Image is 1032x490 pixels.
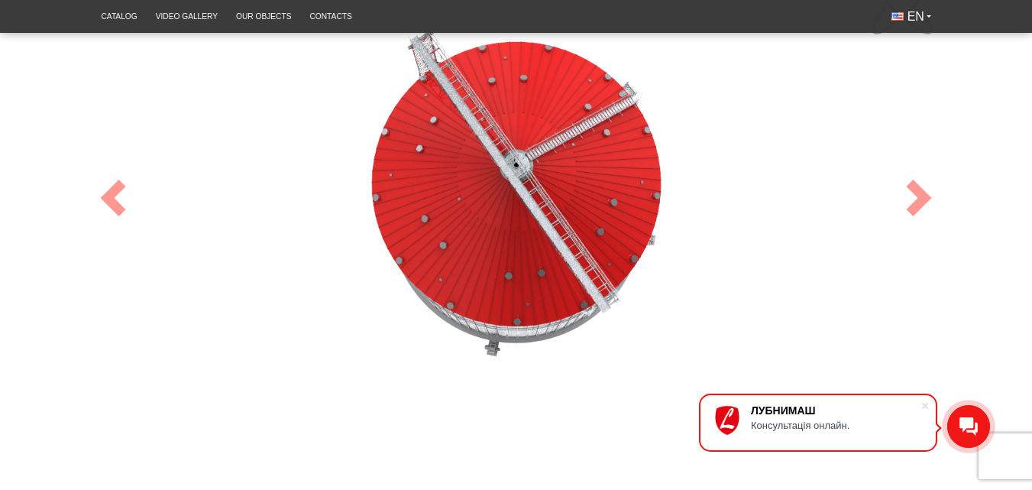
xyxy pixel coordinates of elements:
div: ЛУБНИМАШ [751,404,920,417]
a: Contacts [300,4,361,29]
a: Video gallery [147,4,227,29]
a: Our objects [227,4,300,29]
a: Catalog [92,4,147,29]
span: EN [907,8,924,25]
button: EN [882,4,940,30]
div: Консультація онлайн. [751,420,920,431]
img: English [891,12,904,21]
